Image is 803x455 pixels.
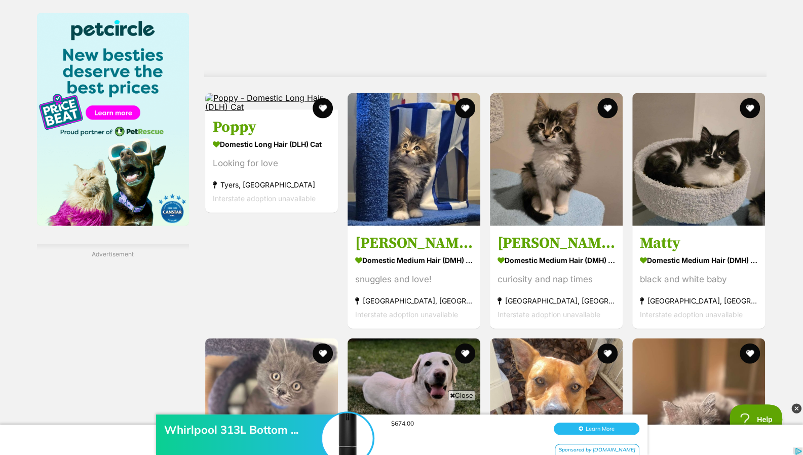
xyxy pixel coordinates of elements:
h3: [PERSON_NAME] [498,234,615,253]
span: Close [448,390,475,400]
div: $674.00 [391,25,543,33]
button: favourite [597,98,618,119]
strong: Tyers, [GEOGRAPHIC_DATA] [213,178,330,192]
button: Learn More [554,28,639,41]
strong: [GEOGRAPHIC_DATA], [GEOGRAPHIC_DATA] [355,294,473,308]
img: Jimmy - Domestic Medium Hair (DMH) Cat [348,93,480,226]
div: Sponsored by [DOMAIN_NAME] [555,50,639,62]
div: Whirlpool 313L Bottom ... [164,28,326,43]
button: favourite [455,344,475,364]
span: Interstate adoption unavailable [498,310,600,319]
div: Looking for love [213,157,330,170]
img: Whirlpool 313L Bottom ... [322,19,373,69]
a: [PERSON_NAME] Domestic Medium Hair (DMH) Cat snuggles and love! [GEOGRAPHIC_DATA], [GEOGRAPHIC_DA... [348,226,480,329]
img: Pet Circle promo banner [37,13,189,226]
img: Matty - Domestic Medium Hair (DMH) Cat [632,93,765,226]
h3: Poppy [213,118,330,137]
h3: [PERSON_NAME] [355,234,473,253]
a: Matty Domestic Medium Hair (DMH) Cat black and white baby [GEOGRAPHIC_DATA], [GEOGRAPHIC_DATA] In... [632,226,765,329]
a: [PERSON_NAME] Domestic Medium Hair (DMH) Cat curiosity and nap times [GEOGRAPHIC_DATA], [GEOGRAPH... [490,226,623,329]
strong: Domestic Medium Hair (DMH) Cat [355,253,473,268]
strong: Domestic Long Hair (DLH) Cat [213,137,330,151]
button: favourite [740,344,760,364]
img: Colin - Domestic Medium Hair (DMH) Cat [490,93,623,226]
span: Interstate adoption unavailable [355,310,458,319]
button: favourite [740,98,760,119]
img: close_grey_3x.png [791,403,801,413]
span: Interstate adoption unavailable [213,194,316,203]
a: Poppy Domestic Long Hair (DLH) Cat Looking for love Tyers, [GEOGRAPHIC_DATA] Interstate adoption ... [205,110,338,213]
strong: [GEOGRAPHIC_DATA], [GEOGRAPHIC_DATA] [640,294,757,308]
h3: Matty [640,234,757,253]
strong: [GEOGRAPHIC_DATA], [GEOGRAPHIC_DATA] [498,294,615,308]
strong: Domestic Medium Hair (DMH) Cat [640,253,757,268]
button: favourite [597,344,618,364]
button: favourite [455,98,475,119]
div: curiosity and nap times [498,273,615,286]
span: Interstate adoption unavailable [640,310,743,319]
strong: Domestic Medium Hair (DMH) Cat [498,253,615,268]
button: favourite [313,344,333,364]
div: black and white baby [640,273,757,286]
div: snuggles and love! [355,273,473,286]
